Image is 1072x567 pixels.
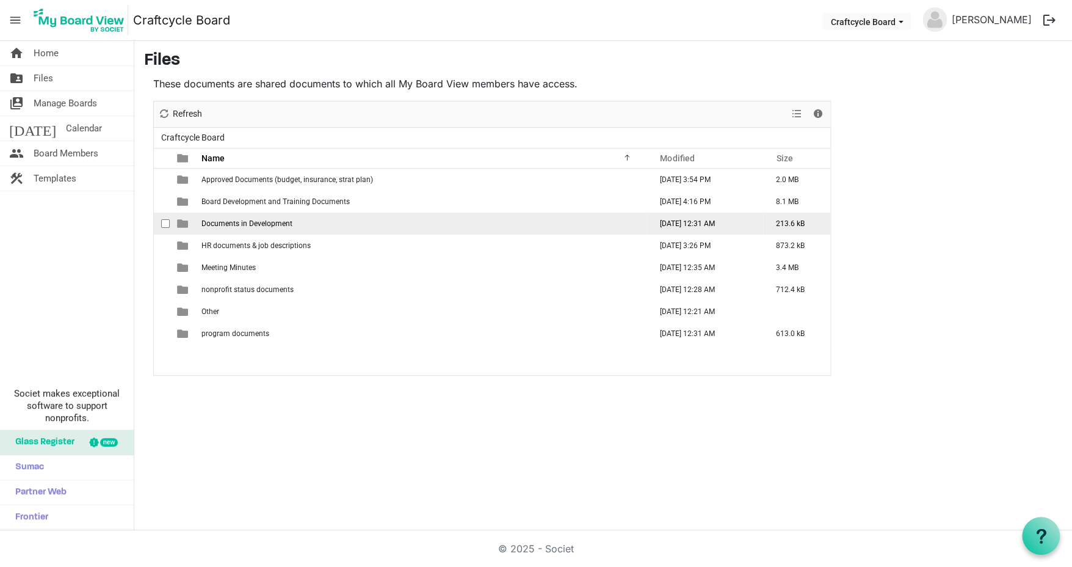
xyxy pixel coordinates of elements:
span: Size [776,153,792,163]
td: checkbox [154,323,170,345]
span: construction [9,166,24,191]
span: Approved Documents (budget, insurance, strat plan) [201,175,373,184]
a: © 2025 - Societ [498,543,574,555]
td: checkbox [154,235,170,257]
button: View dropdownbutton [789,106,804,122]
td: checkbox [154,191,170,213]
span: nonprofit status documents [201,285,294,294]
button: Craftcycle Board dropdownbutton [822,13,911,30]
span: Templates [34,166,76,191]
td: checkbox [154,301,170,323]
td: 8.1 MB is template cell column header Size [763,191,830,213]
td: July 11, 2025 12:21 AM column header Modified [647,301,763,323]
td: is template cell column header type [170,257,198,279]
span: Files [34,66,53,90]
img: no-profile-picture.svg [922,7,947,32]
button: Details [810,106,827,122]
td: July 20, 2025 4:16 PM column header Modified [647,191,763,213]
span: people [9,141,24,166]
td: is template cell column header Size [763,301,830,323]
a: My Board View Logo [30,5,133,35]
td: nonprofit status documents is template cell column header Name [198,279,647,301]
td: Other is template cell column header Name [198,301,647,323]
td: checkbox [154,213,170,235]
p: These documents are shared documents to which all My Board View members have access. [153,76,831,91]
td: HR documents & job descriptions is template cell column header Name [198,235,647,257]
span: [DATE] [9,116,56,141]
div: Details [808,101,828,127]
span: HR documents & job descriptions [201,241,311,250]
td: checkbox [154,279,170,301]
span: Modified [660,153,694,163]
td: 873.2 kB is template cell column header Size [763,235,830,257]
td: 213.6 kB is template cell column header Size [763,213,830,235]
button: logout [1037,7,1062,33]
td: July 11, 2025 12:31 AM column header Modified [647,213,763,235]
td: is template cell column header type [170,301,198,323]
td: is template cell column header type [170,323,198,345]
td: is template cell column header type [170,213,198,235]
a: Craftcycle Board [133,8,230,32]
span: Board Development and Training Documents [201,197,350,206]
td: September 16, 2025 12:35 AM column header Modified [647,257,763,279]
span: folder_shared [9,66,24,90]
span: menu [4,9,27,32]
td: July 20, 2025 3:26 PM column header Modified [647,235,763,257]
button: Refresh [156,106,205,122]
span: Documents in Development [201,219,292,228]
span: switch_account [9,91,24,115]
span: Name [201,153,225,163]
span: Other [201,307,219,316]
td: Documents in Development is template cell column header Name [198,213,647,235]
td: checkbox [154,257,170,279]
span: Board Members [34,141,98,166]
span: Manage Boards [34,91,97,115]
span: Glass Register [9,430,74,455]
span: Calendar [66,116,102,141]
td: checkbox [154,169,170,191]
td: July 11, 2025 12:31 AM column header Modified [647,323,763,345]
td: is template cell column header type [170,279,198,301]
span: Sumac [9,455,44,480]
h3: Files [144,51,1062,71]
span: Refresh [172,106,203,122]
td: is template cell column header type [170,235,198,257]
td: Board Development and Training Documents is template cell column header Name [198,191,647,213]
td: 3.4 MB is template cell column header Size [763,257,830,279]
td: 712.4 kB is template cell column header Size [763,279,830,301]
td: Meeting Minutes is template cell column header Name [198,257,647,279]
span: home [9,41,24,65]
span: Meeting Minutes [201,263,256,272]
td: 2.0 MB is template cell column header Size [763,169,830,191]
td: 613.0 kB is template cell column header Size [763,323,830,345]
td: program documents is template cell column header Name [198,323,647,345]
span: Home [34,41,59,65]
td: July 11, 2025 12:28 AM column header Modified [647,279,763,301]
td: is template cell column header type [170,191,198,213]
td: Approved Documents (budget, insurance, strat plan) is template cell column header Name [198,169,647,191]
a: [PERSON_NAME] [947,7,1037,32]
img: My Board View Logo [30,5,128,35]
div: Refresh [154,101,206,127]
td: July 20, 2025 3:54 PM column header Modified [647,169,763,191]
span: Partner Web [9,480,67,505]
td: is template cell column header type [170,169,198,191]
div: View [787,101,808,127]
span: Societ makes exceptional software to support nonprofits. [5,387,128,424]
span: program documents [201,329,269,338]
span: Craftcycle Board [159,130,227,145]
span: Frontier [9,505,48,530]
div: new [100,438,118,447]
